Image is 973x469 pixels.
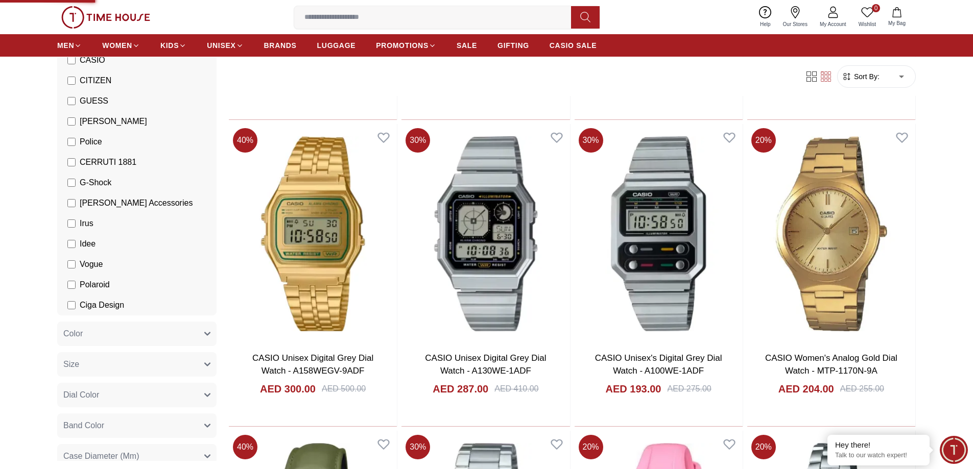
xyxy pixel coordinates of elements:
[457,40,477,51] span: SALE
[872,4,880,12] span: 0
[550,36,597,55] a: CASIO SALE
[835,440,922,450] div: Hey there!
[842,71,880,82] button: Sort By:
[80,95,108,107] span: GUESS
[376,40,429,51] span: PROMOTIONS
[80,258,103,270] span: Vogue
[67,179,76,187] input: G-Shock
[852,71,880,82] span: Sort By:
[63,389,99,401] span: Dial Color
[575,124,743,343] img: CASIO Unisex's Digital Grey Dial Watch - A100WE-1ADF
[406,128,430,153] span: 30 %
[102,36,140,55] a: WOMEN
[67,138,76,146] input: Police
[233,128,257,153] span: 40 %
[63,450,139,462] span: Case Diameter (Mm)
[80,136,102,148] span: Police
[264,40,297,51] span: BRANDS
[57,322,217,346] button: Color
[229,124,397,343] img: CASIO Unisex Digital Grey Dial Watch - A158WEGV-9ADF
[550,40,597,51] span: CASIO SALE
[80,54,105,66] span: CASIO
[884,19,910,27] span: My Bag
[57,40,74,51] span: MEN
[606,382,661,396] h4: AED 193.00
[80,217,93,230] span: Irus
[751,128,776,153] span: 20 %
[57,444,217,468] button: Case Diameter (Mm)
[80,197,193,209] span: [PERSON_NAME] Accessories
[67,260,76,268] input: Vogue
[840,383,884,395] div: AED 255.00
[425,353,546,376] a: CASIO Unisex Digital Grey Dial Watch - A130WE-1ADF
[855,20,880,28] span: Wishlist
[67,117,76,126] input: [PERSON_NAME]
[494,383,538,395] div: AED 410.00
[457,36,477,55] a: SALE
[751,435,776,459] span: 20 %
[816,20,850,28] span: My Account
[57,383,217,407] button: Dial Color
[67,301,76,309] input: Ciga Design
[67,199,76,207] input: [PERSON_NAME] Accessories
[779,20,812,28] span: Our Stores
[207,36,243,55] a: UNISEX
[80,238,96,250] span: Idee
[57,352,217,377] button: Size
[260,382,316,396] h4: AED 300.00
[67,281,76,289] input: Polaroid
[940,436,968,464] div: Chat Widget
[497,36,529,55] a: GIFTING
[61,6,150,29] img: ...
[67,219,76,228] input: Irus
[80,279,110,291] span: Polaroid
[233,435,257,459] span: 40 %
[67,56,76,64] input: CASIO
[406,435,430,459] span: 30 %
[376,36,436,55] a: PROMOTIONS
[57,36,82,55] a: MEN
[835,451,922,460] p: Talk to our watch expert!
[160,36,186,55] a: KIDS
[667,383,711,395] div: AED 275.00
[80,299,124,311] span: Ciga Design
[322,383,366,395] div: AED 500.00
[765,353,897,376] a: CASIO Women's Analog Gold Dial Watch - MTP-1170N-9A
[63,328,83,340] span: Color
[317,36,356,55] a: LUGGAGE
[207,40,235,51] span: UNISEX
[80,115,147,128] span: [PERSON_NAME]
[80,156,136,168] span: CERRUTI 1881
[67,97,76,105] input: GUESS
[579,128,603,153] span: 30 %
[756,20,775,28] span: Help
[747,124,915,343] img: CASIO Women's Analog Gold Dial Watch - MTP-1170N-9A
[67,240,76,248] input: Idee
[401,124,569,343] img: CASIO Unisex Digital Grey Dial Watch - A130WE-1ADF
[80,75,111,87] span: CITIZEN
[63,358,79,371] span: Size
[852,4,882,30] a: 0Wishlist
[433,382,488,396] h4: AED 287.00
[579,435,603,459] span: 20 %
[595,353,722,376] a: CASIO Unisex's Digital Grey Dial Watch - A100WE-1ADF
[778,382,834,396] h4: AED 204.00
[67,158,76,166] input: CERRUTI 1881
[57,413,217,438] button: Band Color
[882,5,912,29] button: My Bag
[67,77,76,85] input: CITIZEN
[102,40,132,51] span: WOMEN
[777,4,814,30] a: Our Stores
[317,40,356,51] span: LUGGAGE
[252,353,373,376] a: CASIO Unisex Digital Grey Dial Watch - A158WEGV-9ADF
[63,419,104,432] span: Band Color
[754,4,777,30] a: Help
[80,177,111,189] span: G-Shock
[264,36,297,55] a: BRANDS
[160,40,179,51] span: KIDS
[497,40,529,51] span: GIFTING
